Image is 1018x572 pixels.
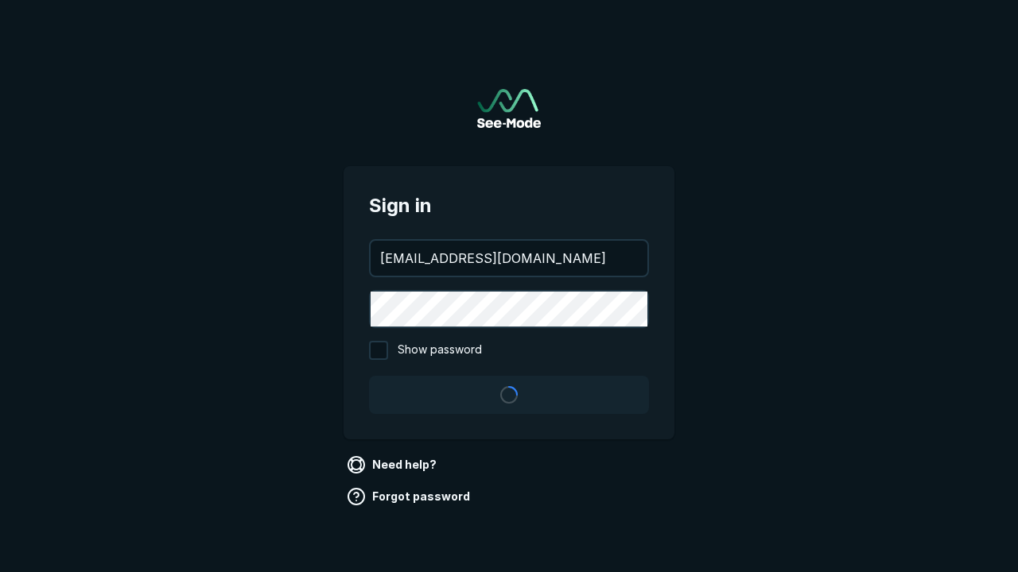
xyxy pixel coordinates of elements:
a: Go to sign in [477,89,541,128]
img: See-Mode Logo [477,89,541,128]
span: Show password [398,341,482,360]
span: Sign in [369,191,649,220]
input: your@email.com [371,241,647,276]
a: Need help? [344,452,443,477]
a: Forgot password [344,484,476,509]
